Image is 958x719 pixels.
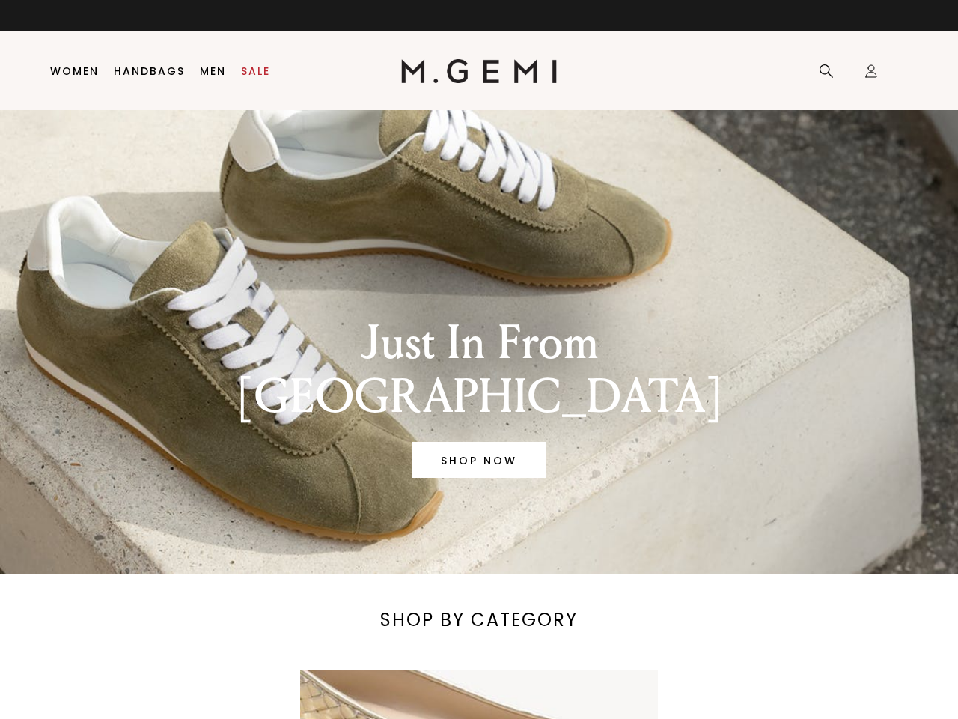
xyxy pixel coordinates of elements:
[200,65,226,77] a: Men
[241,65,270,77] a: Sale
[359,608,599,632] div: SHOP BY CATEGORY
[412,442,546,478] a: Banner primary button
[50,65,99,77] a: Women
[114,65,185,77] a: Handbags
[201,316,757,424] div: Just In From [GEOGRAPHIC_DATA]
[401,59,558,83] img: M.Gemi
